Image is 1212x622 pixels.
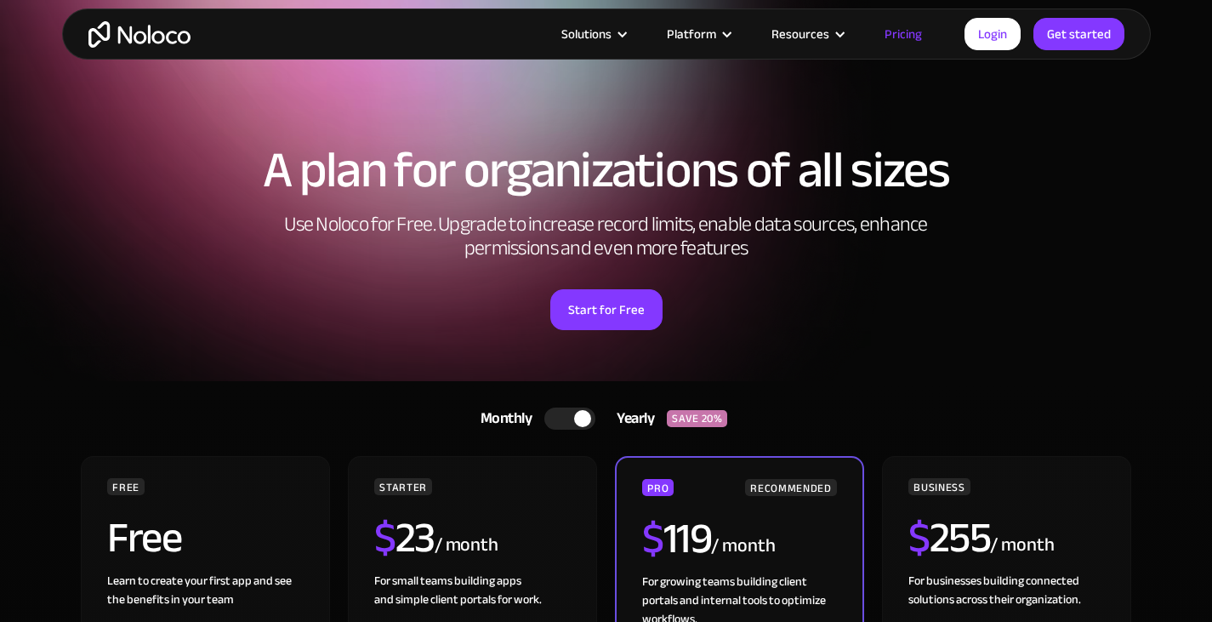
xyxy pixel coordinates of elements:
[1033,18,1124,50] a: Get started
[107,516,181,559] h2: Free
[964,18,1021,50] a: Login
[990,532,1054,559] div: / month
[771,23,829,45] div: Resources
[908,478,970,495] div: BUSINESS
[459,406,545,431] div: Monthly
[711,533,775,560] div: / month
[908,498,930,578] span: $
[595,406,667,431] div: Yearly
[540,23,646,45] div: Solutions
[642,499,663,579] span: $
[646,23,750,45] div: Platform
[750,23,863,45] div: Resources
[435,532,498,559] div: / month
[908,516,990,559] h2: 255
[667,410,727,427] div: SAVE 20%
[667,23,716,45] div: Platform
[745,479,836,496] div: RECOMMENDED
[79,145,1134,196] h1: A plan for organizations of all sizes
[107,478,145,495] div: FREE
[374,516,435,559] h2: 23
[561,23,612,45] div: Solutions
[88,21,191,48] a: home
[550,289,663,330] a: Start for Free
[642,479,674,496] div: PRO
[266,213,947,260] h2: Use Noloco for Free. Upgrade to increase record limits, enable data sources, enhance permissions ...
[642,517,711,560] h2: 119
[374,498,395,578] span: $
[863,23,943,45] a: Pricing
[374,478,431,495] div: STARTER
